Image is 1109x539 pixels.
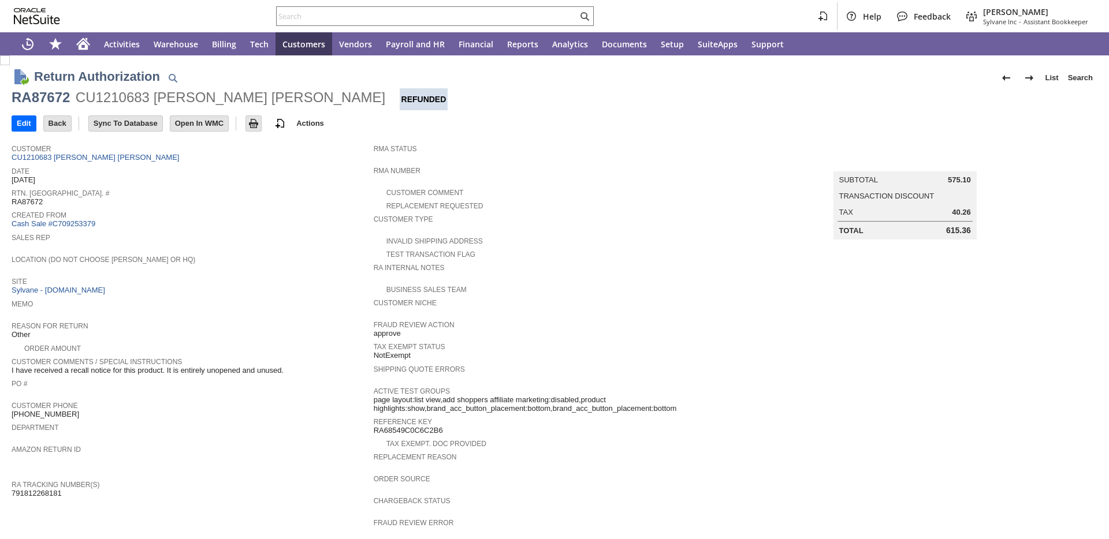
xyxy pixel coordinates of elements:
[952,208,971,217] span: 40.26
[14,8,60,24] svg: logo
[661,39,684,50] span: Setup
[246,116,261,131] input: Print
[698,39,738,50] span: SuiteApps
[12,402,77,410] a: Customer Phone
[602,39,647,50] span: Documents
[12,256,195,264] a: Location (Do Not Choose [PERSON_NAME] or HQ)
[12,322,88,330] a: Reason For Return
[983,6,1088,17] span: [PERSON_NAME]
[374,365,465,373] a: Shipping Quote Errors
[839,192,935,200] a: Transaction Discount
[374,329,401,338] span: approve
[1041,69,1063,87] a: List
[76,88,385,107] div: CU1210683 [PERSON_NAME] [PERSON_NAME]
[276,32,332,55] a: Customers
[42,32,69,55] div: Shortcuts
[691,32,745,55] a: SuiteApps
[507,39,538,50] span: Reports
[12,197,43,207] span: RA87672
[374,395,730,413] span: page layout:list view,add shoppers affiliate marketing:disabled,product highlights:show,brand_acc...
[147,32,205,55] a: Warehouse
[24,345,81,353] a: Order Amount
[595,32,654,55] a: Documents
[578,9,591,23] svg: Search
[1024,17,1088,26] span: Assistant Bookkeeper
[374,215,433,223] a: Customer Type
[374,519,454,527] a: Fraud Review Error
[12,424,59,432] a: Department
[76,37,90,51] svg: Home
[374,321,455,329] a: Fraud Review Action
[12,175,35,185] span: [DATE]
[282,39,325,50] span: Customers
[374,264,445,272] a: RA Internal Notes
[386,237,483,245] a: Invalid Shipping Address
[386,286,467,294] a: Business Sales Team
[863,11,881,22] span: Help
[839,208,853,216] a: Tax
[374,426,443,435] span: RA68549C0C6C2B6
[545,32,595,55] a: Analytics
[400,88,448,110] div: Refunded
[374,167,420,175] a: RMA Number
[277,9,578,23] input: Search
[12,211,66,219] a: Created From
[839,175,878,184] a: Subtotal
[946,226,971,235] span: 615.36
[250,39,269,50] span: Tech
[12,380,27,388] a: PO #
[166,71,180,85] img: Quick Find
[170,116,229,131] input: Open In WMC
[12,145,51,153] a: Customer
[14,32,42,55] a: Recent Records
[374,145,417,153] a: RMA Status
[379,32,452,55] a: Payroll and HR
[339,39,372,50] span: Vendors
[374,299,437,307] a: Customer Niche
[292,119,329,128] a: Actions
[500,32,545,55] a: Reports
[452,32,500,55] a: Financial
[49,37,62,51] svg: Shortcuts
[12,481,99,489] a: RA Tracking Number(s)
[21,37,35,51] svg: Recent Records
[12,446,81,454] a: Amazon Return ID
[386,189,464,197] a: Customer Comment
[212,39,236,50] span: Billing
[374,418,432,426] a: Reference Key
[34,67,160,86] h1: Return Authorization
[12,167,29,175] a: Date
[243,32,276,55] a: Tech
[12,153,182,162] a: CU1210683 [PERSON_NAME] [PERSON_NAME]
[386,440,486,448] a: Tax Exempt. Doc Provided
[12,358,182,366] a: Customer Comments / Special Instructions
[1019,17,1021,26] span: -
[914,11,951,22] span: Feedback
[12,116,36,131] input: Edit
[97,32,147,55] a: Activities
[12,88,70,107] div: RA87672
[1063,69,1097,87] a: Search
[12,286,108,294] a: Sylvane - [DOMAIN_NAME]
[332,32,379,55] a: Vendors
[12,366,284,375] span: I have received a recall notice for this product. It is entirely unopened and unused.
[654,32,691,55] a: Setup
[552,39,588,50] span: Analytics
[374,351,411,360] span: NotExempt
[12,234,50,242] a: Sales Rep
[247,117,260,130] img: Print
[1022,71,1036,85] img: Next
[205,32,243,55] a: Billing
[386,250,475,259] a: Test Transaction Flag
[12,219,95,228] a: Cash Sale #C709253379
[983,17,1017,26] span: Sylvane Inc
[12,278,27,286] a: Site
[745,32,791,55] a: Support
[751,39,784,50] span: Support
[12,300,33,308] a: Memo
[374,497,451,505] a: Chargeback Status
[12,489,62,498] span: 791812268181
[999,71,1013,85] img: Previous
[386,39,445,50] span: Payroll and HR
[44,116,71,131] input: Back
